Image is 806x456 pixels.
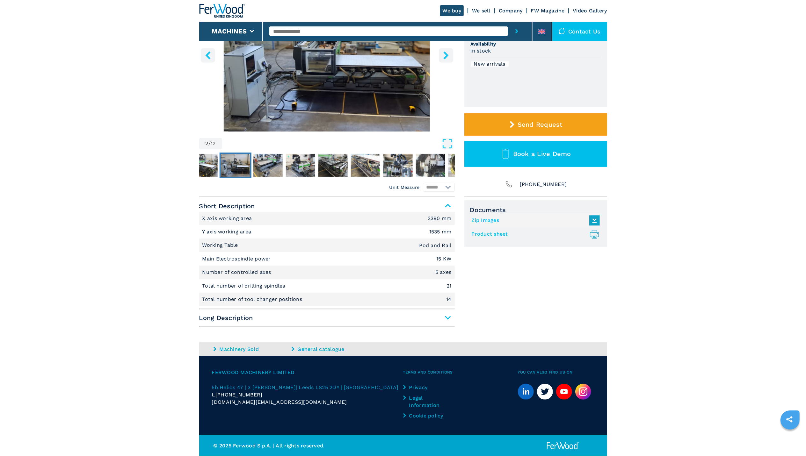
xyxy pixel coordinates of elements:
a: twitter [537,384,553,400]
em: 15 KW [436,256,451,261]
span: 5b Helios 47 | 3 [PERSON_NAME] [212,384,296,390]
a: linkedin [518,384,534,400]
nav: Thumbnail Navigation [187,153,442,178]
img: Contact us [559,28,565,34]
button: Go to Slide 4 [284,153,316,178]
button: Book a Live Demo [464,141,607,167]
a: Video Gallery [573,8,607,14]
span: 2 [206,141,208,146]
a: We buy [440,5,464,16]
em: 5 axes [435,270,452,275]
span: Ferwood Machinery Limited [212,369,403,376]
div: New arrivals [471,61,509,67]
button: submit-button [508,22,526,41]
span: / [208,141,211,146]
span: Long Description [199,312,455,324]
img: acc9fdce3f97cfac7115ff071b2aabb9 [351,154,380,177]
img: 8690deea664ad94c5e6ea87cc801b5ac [253,154,282,177]
em: 14 [446,297,452,302]
a: youtube [556,384,572,400]
img: 3c9073951516532d654371b55c5ff30d [188,154,217,177]
h3: in stock [471,47,491,54]
em: 1535 mm [429,229,452,234]
img: Instagram [575,384,591,400]
p: Total number of drilling spindles [202,282,287,289]
span: Documents [470,206,601,214]
img: Phone [505,180,513,189]
span: 12 [211,141,216,146]
button: Go to Slide 8 [414,153,446,178]
p: Main Electrospindle power [202,255,273,262]
button: Go to Slide 3 [252,153,284,178]
p: Number of controlled axes [202,269,273,276]
span: Availability [471,41,601,47]
span: | Leeds LS25 2DY | [GEOGRAPHIC_DATA] [296,384,398,390]
em: Unit Measure [389,184,420,190]
p: X axis working area [202,215,254,222]
iframe: Chat [779,427,801,451]
button: Go to Slide 9 [447,153,479,178]
a: Zip Images [472,215,597,226]
em: 21 [447,283,452,289]
img: 04a15ee8541046f8d77afa9778bd4378 [383,154,412,177]
span: Book a Live Demo [513,150,571,158]
em: Pod and Rail [419,243,452,248]
span: Terms and Conditions [403,369,518,376]
a: We sell [472,8,490,14]
button: Go to Slide 2 [219,153,251,178]
img: da0845342193a68bb31cf8ba158b78a8 [318,154,347,177]
a: Machinery Sold [214,346,290,353]
img: 121dab01e94202a00efc5bef5811e025 [221,154,250,177]
a: General catalogue [292,346,368,353]
p: Total number of tool changer positions [202,296,304,303]
button: right-button [439,48,453,62]
button: Open Fullscreen [224,138,453,149]
span: [DOMAIN_NAME][EMAIL_ADDRESS][DOMAIN_NAME] [212,398,347,406]
a: 5b Helios 47 | 3 [PERSON_NAME]| Leeds LS25 2DY | [GEOGRAPHIC_DATA] [212,384,403,391]
button: Machines [212,27,247,35]
a: Legal Information [403,394,448,409]
a: Product sheet [472,229,597,239]
span: Short Description [199,200,455,212]
a: FW Magazine [531,8,565,14]
div: Short Description [199,212,455,306]
button: Go to Slide 5 [317,153,349,178]
img: 59301c8a9893ad6b595e76ce157757b2 [286,154,315,177]
button: Go to Slide 1 [187,153,219,178]
button: Go to Slide 6 [349,153,381,178]
button: left-button [201,48,215,62]
a: Company [499,8,523,14]
span: [PHONE_NUMBER] [520,180,567,189]
img: Ferwood [199,4,245,18]
img: 38e90ef9c943dbd30fe5f4f6a34cd6fe [416,154,445,177]
span: You can also find us on [518,369,594,376]
button: Go to Slide 7 [382,153,414,178]
button: Send Request [464,113,607,136]
a: Privacy [403,384,448,391]
p: © 2025 Ferwood S.p.A. | All rights reserved. [214,442,403,449]
em: 3390 mm [428,216,452,221]
div: Contact us [552,22,607,41]
img: d0d1015894810e683d9c2011e236133e [448,154,477,177]
p: Y axis working area [202,228,253,235]
span: Send Request [518,121,563,128]
img: Ferwood [546,442,580,450]
a: sharethis [781,411,797,427]
span: [PHONE_NUMBER] [215,391,263,398]
div: t. [212,391,403,398]
a: Cookie policy [403,412,448,419]
p: Working Table [202,242,240,249]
